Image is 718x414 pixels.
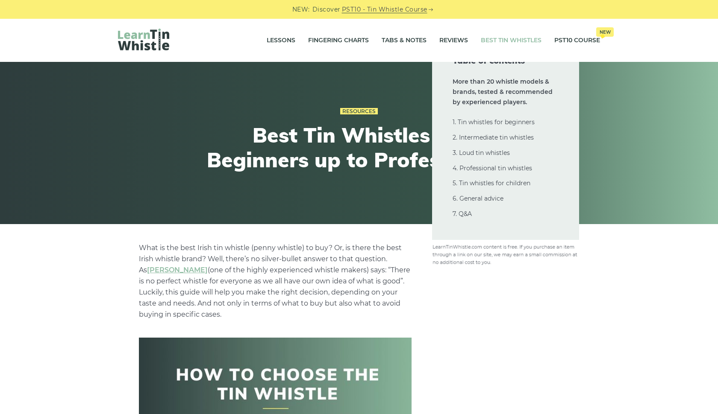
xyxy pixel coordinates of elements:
span: New [596,27,614,37]
h1: Best Tin Whistles for Beginners up to Professionals [202,123,516,172]
a: Reviews [439,30,468,51]
a: undefined (opens in a new tab) [147,266,208,274]
a: Lessons [267,30,295,51]
a: Fingering Charts [308,30,369,51]
a: 6. General advice [453,195,503,202]
a: 7. Q&A [453,210,472,218]
a: Resources [340,108,378,115]
img: LearnTinWhistle.com [118,29,169,50]
a: 3. Loud tin whistles [453,149,510,157]
strong: More than 20 whistle models & brands, tested & recommended by experienced players. [453,78,553,106]
a: 2. Intermediate tin whistles [453,134,534,141]
a: 5. Tin whistles for children [453,179,530,187]
p: What is the best Irish tin whistle (penny whistle) to buy? Or, is there the best Irish whistle br... [139,242,412,320]
a: 1. Tin whistles for beginners [453,118,535,126]
img: disclosure [432,242,579,265]
a: PST10 CourseNew [554,30,600,51]
a: Best Tin Whistles [481,30,541,51]
a: Tabs & Notes [382,30,427,51]
a: 4. Professional tin whistles [453,164,532,172]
